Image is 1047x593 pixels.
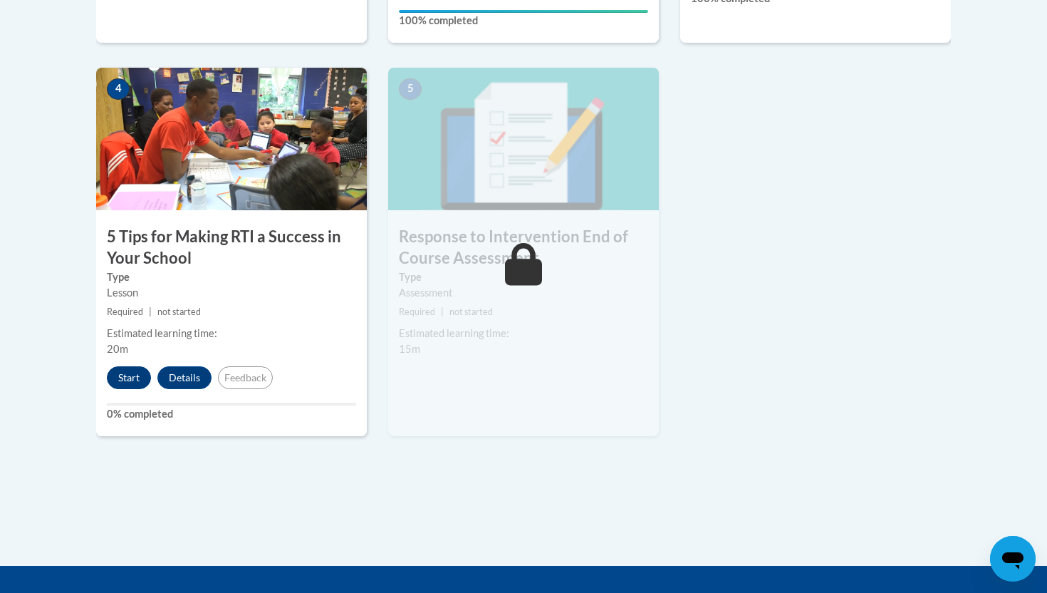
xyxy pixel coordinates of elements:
div: Assessment [399,285,648,301]
span: | [149,306,152,317]
div: Lesson [107,285,356,301]
span: 20m [107,343,128,355]
span: 4 [107,78,130,100]
label: 100% completed [399,13,648,29]
div: Estimated learning time: [107,326,356,341]
span: 5 [399,78,422,100]
span: Required [107,306,143,317]
img: Course Image [388,68,659,210]
div: Estimated learning time: [399,326,648,341]
button: Feedback [218,366,273,389]
label: 0% completed [107,406,356,422]
label: Type [107,269,356,285]
span: not started [157,306,201,317]
span: Required [399,306,435,317]
button: Start [107,366,151,389]
div: Your progress [399,10,648,13]
h3: 5 Tips for Making RTI a Success in Your School [96,226,367,270]
span: not started [449,306,493,317]
label: Type [399,269,648,285]
button: Details [157,366,212,389]
iframe: Button to launch messaging window [990,536,1036,582]
span: | [441,306,444,317]
img: Course Image [96,68,367,210]
h3: Response to Intervention End of Course Assessment [388,226,659,270]
span: 15m [399,343,420,355]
